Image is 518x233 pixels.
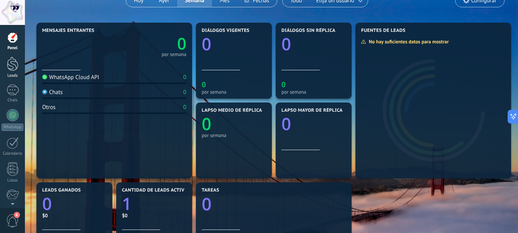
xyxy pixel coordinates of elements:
span: 6 [14,212,20,218]
img: WhatsApp Cloud API [42,74,47,79]
div: Calendario [2,151,24,156]
div: $0 [42,212,107,219]
div: Leads [2,73,24,78]
text: 1 [122,192,132,215]
span: Leads ganados [42,188,81,193]
span: Diálogos vigentes [202,28,250,33]
text: 0 [281,79,286,89]
text: 0 [281,32,291,55]
span: Lapso medio de réplica [202,108,262,113]
span: Cantidad de leads activos [122,188,191,193]
div: Listas [2,178,24,183]
div: Panel [2,46,24,51]
text: 0 [202,79,206,89]
img: Chats [42,89,47,94]
a: 0 [114,33,186,55]
a: 1 [122,192,186,215]
div: WhatsApp Cloud API [42,74,99,81]
div: 0 [183,104,186,111]
div: 0 [183,89,186,96]
div: No hay suficientes datos para mostrar [361,38,454,45]
div: $0 [122,212,186,219]
div: por semana [281,89,346,95]
span: Tareas [202,188,219,193]
div: WhatsApp [2,124,23,131]
div: Chats [42,89,63,96]
text: 0 [202,112,211,135]
text: 0 [177,33,186,55]
span: Diálogos sin réplica [281,28,335,33]
text: 0 [202,192,212,216]
text: 0 [202,32,211,55]
div: por semana [202,89,266,95]
a: 0 [202,192,346,216]
a: 0 [42,192,107,215]
span: Mensajes entrantes [42,28,94,33]
div: Otros [42,104,56,111]
div: por semana [202,132,266,138]
text: 0 [42,192,52,215]
div: Chats [2,98,24,103]
div: 0 [183,74,186,81]
div: por semana [161,53,186,56]
span: Lapso mayor de réplica [281,108,342,113]
text: 0 [281,112,291,135]
span: Fuentes de leads [361,28,406,33]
